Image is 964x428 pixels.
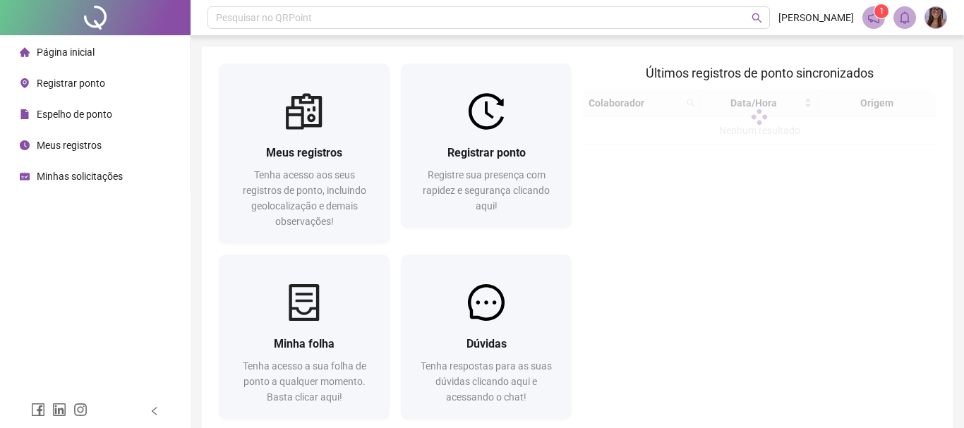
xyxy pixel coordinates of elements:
span: [PERSON_NAME] [778,10,854,25]
span: bell [898,11,911,24]
span: schedule [20,171,30,181]
span: search [752,13,762,23]
span: Meus registros [266,146,342,159]
span: Registrar ponto [37,78,105,89]
img: 90503 [925,7,946,28]
span: 1 [879,6,884,16]
span: Tenha respostas para as suas dúvidas clicando aqui e acessando o chat! [421,360,552,403]
span: home [20,47,30,57]
span: Página inicial [37,47,95,58]
span: Minhas solicitações [37,171,123,182]
span: Espelho de ponto [37,109,112,120]
span: Minha folha [274,337,335,350]
span: linkedin [52,403,66,417]
a: Meus registrosTenha acesso aos seus registros de ponto, incluindo geolocalização e demais observa... [219,63,390,243]
span: environment [20,78,30,88]
span: Dúvidas [466,337,507,350]
a: Registrar pontoRegistre sua presença com rapidez e segurança clicando aqui! [401,63,572,228]
span: Registre sua presença com rapidez e segurança clicando aqui! [423,169,550,212]
span: file [20,109,30,119]
span: Meus registros [37,140,102,151]
span: left [150,406,159,416]
span: Tenha acesso aos seus registros de ponto, incluindo geolocalização e demais observações! [243,169,366,227]
span: Tenha acesso a sua folha de ponto a qualquer momento. Basta clicar aqui! [243,360,366,403]
sup: 1 [874,4,888,18]
span: Registrar ponto [447,146,526,159]
span: instagram [73,403,88,417]
span: notification [867,11,880,24]
span: clock-circle [20,140,30,150]
a: Minha folhaTenha acesso a sua folha de ponto a qualquer momento. Basta clicar aqui! [219,255,390,419]
span: facebook [31,403,45,417]
a: DúvidasTenha respostas para as suas dúvidas clicando aqui e acessando o chat! [401,255,572,419]
span: Últimos registros de ponto sincronizados [646,66,874,80]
